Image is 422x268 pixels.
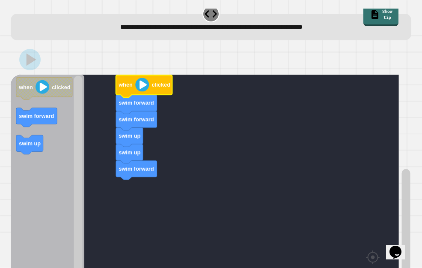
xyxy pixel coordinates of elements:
text: swim forward [119,100,154,106]
text: swim forward [19,113,54,119]
text: swim up [119,132,140,139]
text: when [18,84,33,90]
text: swim up [19,140,41,147]
text: swim forward [119,166,154,172]
a: Show tip [363,5,398,26]
text: clicked [152,82,170,88]
iframe: chat widget [386,234,413,259]
text: when [118,82,133,88]
text: swim forward [119,116,154,123]
text: swim up [119,149,140,156]
text: clicked [52,84,70,90]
